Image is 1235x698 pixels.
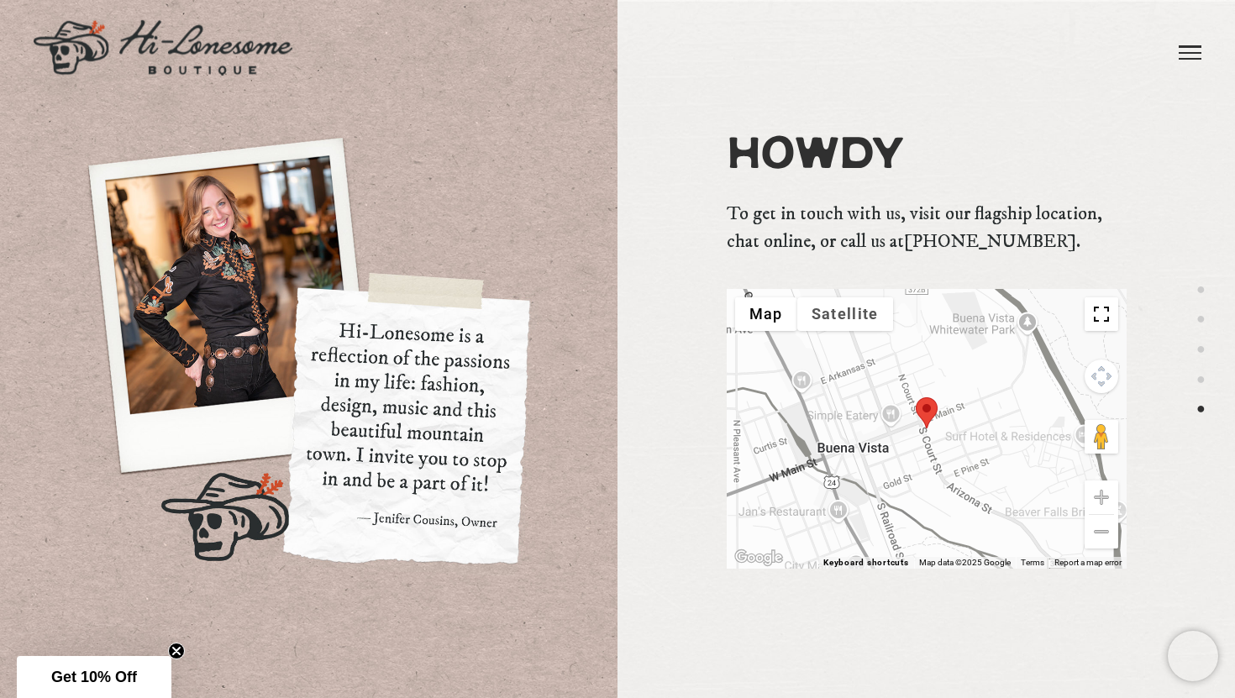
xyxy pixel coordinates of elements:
button: Keyboard shortcuts [823,557,909,569]
a: Report a map error [1054,558,1122,567]
button: 2 [1196,309,1206,330]
button: Close teaser [168,643,185,659]
span: To get in touch with us, visit our flagship location, chat online, or call us at [727,200,1127,255]
button: Zoom in [1085,480,1118,514]
span: Map data ©2025 Google [919,558,1011,567]
a: [PHONE_NUMBER]. [904,230,1080,253]
button: 1 [1196,279,1206,300]
iframe: Chatra live chat [1168,631,1218,681]
span: Howdy [727,129,1127,183]
div: Get 10% OffClose teaser [17,656,171,698]
button: Zoom out [1085,515,1118,548]
button: Map camera controls [1085,359,1118,393]
img: logo [34,20,292,76]
button: 3 [1196,339,1206,360]
img: Google [731,547,786,569]
button: Show satellite imagery [797,297,893,331]
button: 5 [1196,399,1206,420]
button: Show street map [735,297,797,331]
button: Toggle fullscreen view [1085,297,1118,331]
button: Drag Pegman onto the map to open Street View [1085,420,1118,454]
a: Open this area in Google Maps (opens a new window) [731,547,786,569]
a: Terms [1021,558,1044,567]
span: Get 10% Off [51,669,137,685]
button: 4 [1196,369,1206,390]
